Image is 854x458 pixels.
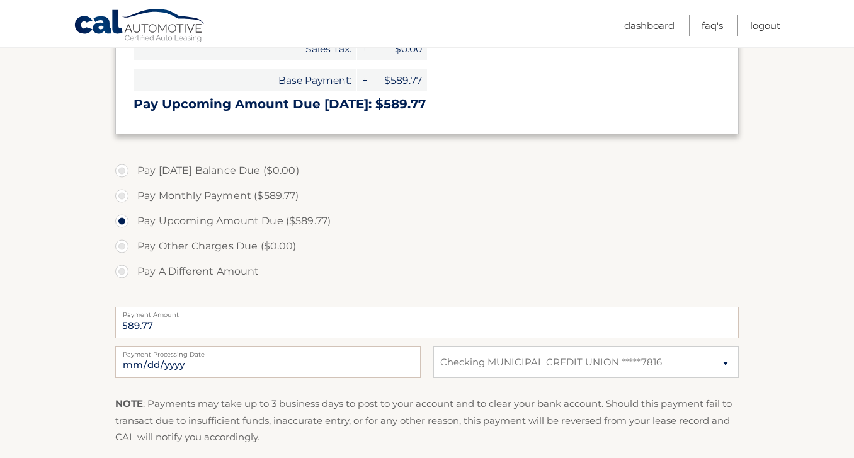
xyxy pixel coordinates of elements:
input: Payment Amount [115,307,739,338]
span: + [357,69,370,91]
a: Cal Automotive [74,8,206,45]
p: : Payments may take up to 3 business days to post to your account and to clear your bank account.... [115,396,739,445]
span: Sales Tax: [134,38,356,60]
strong: NOTE [115,398,143,409]
label: Payment Processing Date [115,346,421,357]
a: Dashboard [624,15,675,36]
label: Pay [DATE] Balance Due ($0.00) [115,158,739,183]
input: Payment Date [115,346,421,378]
label: Payment Amount [115,307,739,317]
span: Base Payment: [134,69,356,91]
label: Pay A Different Amount [115,259,739,284]
label: Pay Other Charges Due ($0.00) [115,234,739,259]
label: Pay Monthly Payment ($589.77) [115,183,739,209]
h3: Pay Upcoming Amount Due [DATE]: $589.77 [134,96,720,112]
span: $589.77 [370,69,427,91]
span: + [357,38,370,60]
a: FAQ's [702,15,723,36]
span: $0.00 [370,38,427,60]
a: Logout [750,15,780,36]
label: Pay Upcoming Amount Due ($589.77) [115,209,739,234]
